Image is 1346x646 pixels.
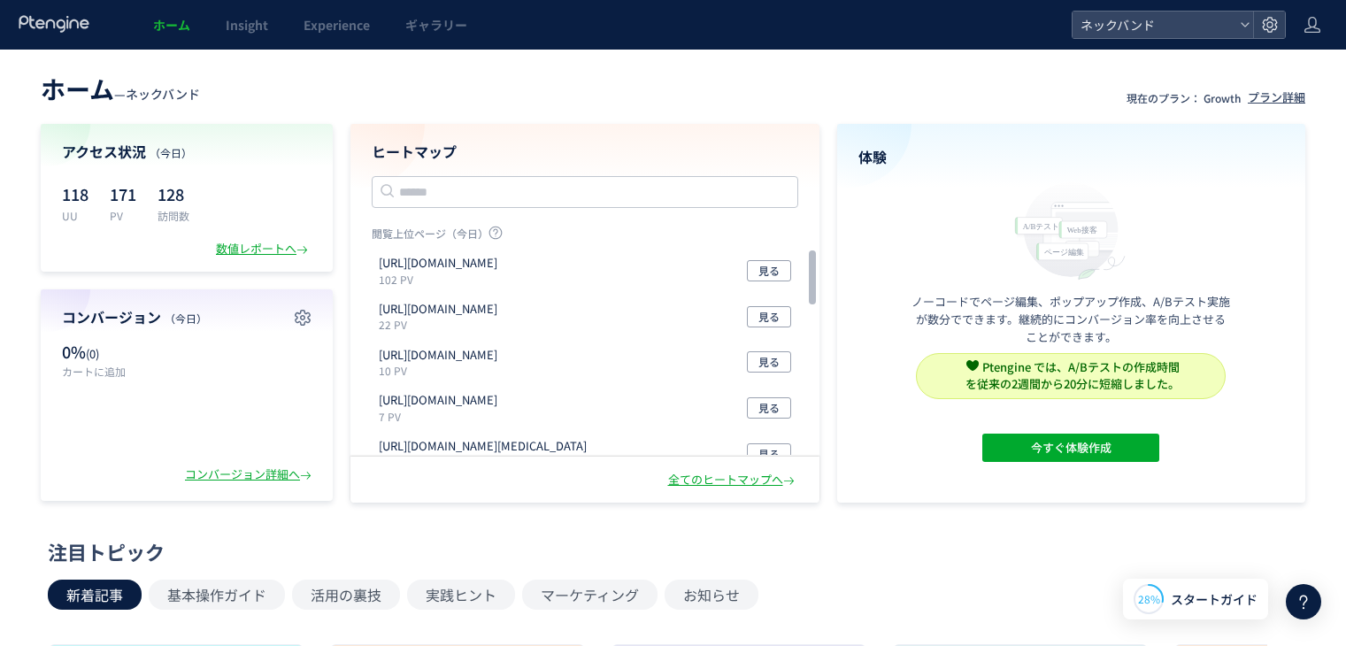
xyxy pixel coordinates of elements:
[407,580,515,610] button: 実践ヒント
[522,580,658,610] button: マーケティング
[1075,12,1233,38] span: ネックバンド
[758,260,780,281] span: 見る
[48,538,1289,565] div: 注目トピック
[379,347,497,364] p: https://pet-med.jp/blogs/media/old_dog_toilet
[158,180,189,208] p: 128
[48,580,142,610] button: 新着記事
[153,16,190,34] span: ホーム
[292,580,400,610] button: 活用の裏技
[372,226,798,248] p: 閲覧上位ページ（今日）
[1248,89,1305,106] div: プラン詳細
[858,147,1285,167] h4: 体験
[62,180,88,208] p: 118
[982,434,1159,462] button: 今すぐ体験作成
[62,208,88,223] p: UU
[149,580,285,610] button: 基本操作ガイド
[1127,90,1241,105] p: 現在のプラン： Growth
[758,397,780,419] span: 見る
[86,345,99,362] span: (0)
[379,317,504,332] p: 22 PV
[216,241,312,258] div: 数値レポートへ
[405,16,467,34] span: ギャラリー
[379,409,504,424] p: 7 PV
[379,301,497,318] p: https://pet-med.jp
[758,443,780,465] span: 見る
[911,293,1230,346] p: ノーコードでページ編集、ポップアップ作成、A/Bテスト実施が数分でできます。継続的にコンバージョン率を向上させることができます。
[379,455,594,470] p: 4 PV
[41,71,114,106] span: ホーム
[1031,434,1111,462] span: 今すぐ体験作成
[126,85,200,103] span: ネックバンド
[185,466,315,483] div: コンバージョン詳細へ
[665,580,758,610] button: お知らせ
[1006,178,1135,281] img: home_experience_onbo_jp-C5-EgdA0.svg
[379,438,587,455] p: https://pet-med.jp/blogs/media/elderly-dog-dementia
[966,359,979,372] img: svg+xml,%3c
[747,306,791,327] button: 見る
[158,208,189,223] p: 訪問数
[62,142,312,162] h4: アクセス状況
[165,311,207,326] span: （今日）
[62,364,178,379] p: カートに追加
[758,351,780,373] span: 見る
[110,208,136,223] p: PV
[62,341,178,364] p: 0%
[747,351,791,373] button: 見る
[110,180,136,208] p: 171
[758,306,780,327] span: 見る
[226,16,268,34] span: Insight
[379,272,504,287] p: 102 PV
[62,307,312,327] h4: コンバージョン
[668,472,798,488] div: 全てのヒートマップへ
[372,142,798,162] h4: ヒートマップ
[1138,591,1160,606] span: 28%
[379,363,504,378] p: 10 PV
[747,397,791,419] button: 見る
[1171,590,1258,609] span: スタートガイド
[379,392,497,409] p: https://pet-med.jp/blogs/media/dog-bath-frequency
[747,260,791,281] button: 見る
[304,16,370,34] span: Experience
[150,145,192,160] span: （今日）
[747,443,791,465] button: 見る
[379,255,497,272] p: https://pet-med.jp/blogs/media/dog-sleep-at-your-feet
[965,358,1180,392] span: Ptengine では、A/Bテストの作成時間 を従来の2週間から20分に短縮しました。
[41,71,200,106] div: —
